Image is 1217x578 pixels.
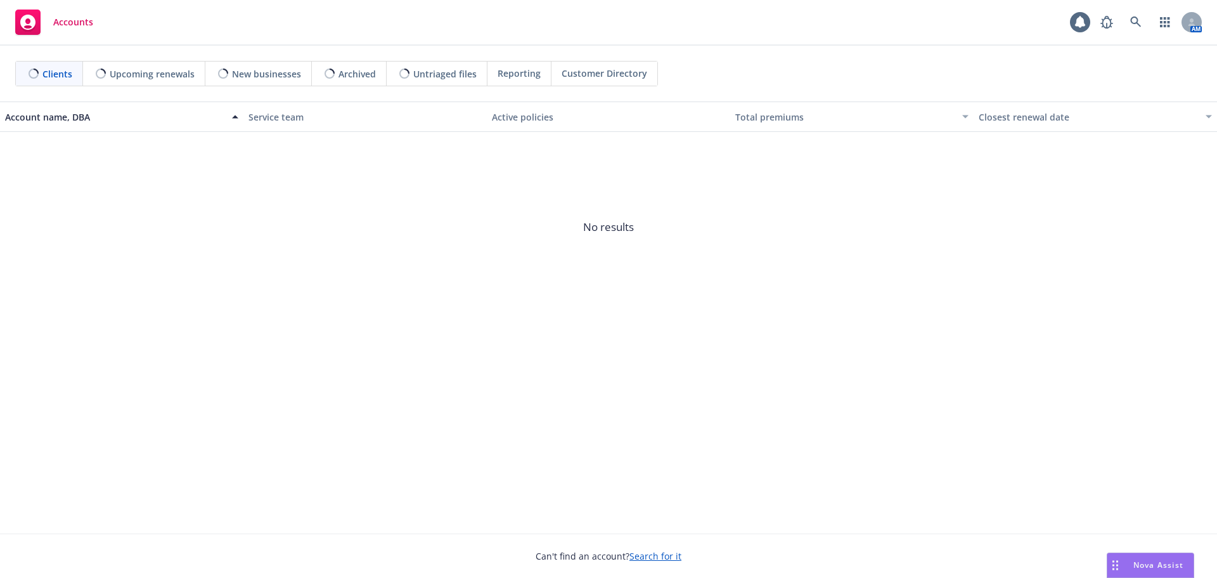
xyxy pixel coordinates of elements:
button: Nova Assist [1107,553,1194,578]
button: Active policies [487,102,730,132]
div: Total premiums [735,110,955,124]
span: Nova Assist [1133,560,1183,570]
span: Archived [338,67,376,81]
div: Closest renewal date [979,110,1198,124]
div: Active policies [492,110,725,124]
span: Clients [42,67,72,81]
span: Customer Directory [562,67,647,80]
span: Accounts [53,17,93,27]
a: Search [1123,10,1149,35]
span: Upcoming renewals [110,67,195,81]
a: Report a Bug [1094,10,1119,35]
a: Search for it [629,550,681,562]
span: New businesses [232,67,301,81]
a: Switch app [1152,10,1178,35]
span: Can't find an account? [536,549,681,563]
a: Accounts [10,4,98,40]
span: Untriaged files [413,67,477,81]
button: Total premiums [730,102,974,132]
div: Service team [248,110,482,124]
button: Service team [243,102,487,132]
span: Reporting [498,67,541,80]
div: Drag to move [1107,553,1123,577]
div: Account name, DBA [5,110,224,124]
button: Closest renewal date [974,102,1217,132]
